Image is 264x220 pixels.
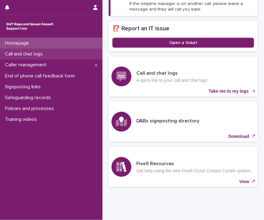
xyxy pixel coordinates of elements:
a: Open a ticket [112,38,254,48]
p: Homepage [2,40,34,46]
p: View [239,179,249,184]
h2: ⁉️ Report an IT issue [112,25,254,33]
p: Safeguarding records [2,95,56,101]
p: Training videos [2,117,42,122]
a: Take me to my logs [109,56,258,97]
p: Policies and processes [2,106,59,112]
p: Signposting links [2,84,46,90]
p: End of phone call feedback form [2,73,80,79]
p: Take me to my logs [209,89,249,94]
span: Open a ticket [169,41,197,45]
a: Download [109,102,258,142]
h3: Five9 Resources [136,161,252,167]
p: Call and chat logs [2,51,48,57]
img: rhQMoQhaT3yELyF149Cw [5,20,55,33]
p: Caller management [2,62,52,68]
h3: Call and chat logs [136,70,207,77]
h3: DABs signposting directory [136,118,199,124]
p: Download [229,134,249,139]
a: View [109,147,258,187]
p: Get help using the new Five9 Cloud Contact Centre system. [136,168,252,174]
p: A quick link to your call and chat logs [136,78,207,83]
